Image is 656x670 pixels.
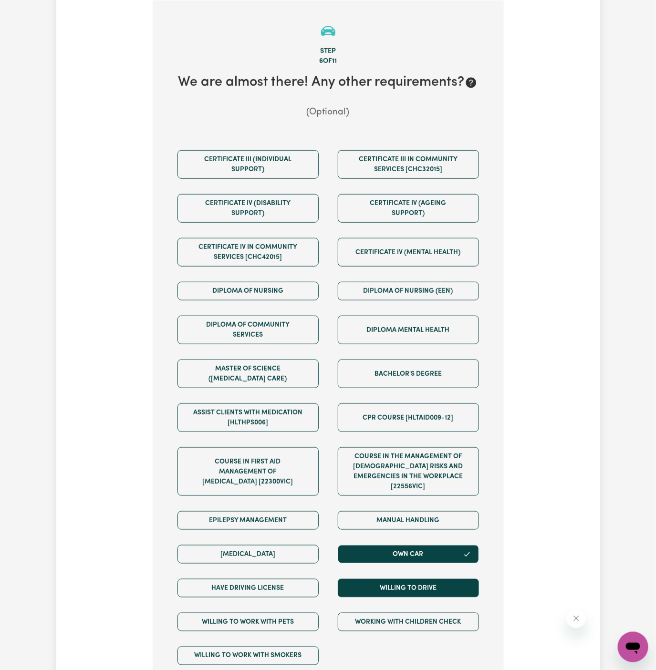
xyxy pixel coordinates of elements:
button: Certificate IV (Disability Support) [177,194,319,223]
button: Own Car [338,545,479,564]
button: Diploma Mental Health [338,316,479,344]
button: Willing to work with pets [177,613,319,631]
button: Epilepsy Management [177,511,319,530]
button: Certificate III (Individual Support) [177,150,319,179]
button: Have driving license [177,579,319,598]
button: Diploma of Nursing [177,282,319,300]
span: Need any help? [6,7,58,14]
button: Master of Science ([MEDICAL_DATA] Care) [177,360,319,388]
button: Diploma of Community Services [177,316,319,344]
button: Course in the Management of [DEMOGRAPHIC_DATA] Risks and Emergencies in the Workplace [22556VIC] [338,447,479,496]
button: Willing to drive [338,579,479,598]
button: Willing to work with smokers [177,647,319,665]
iframe: Button to launch messaging window [618,632,648,662]
button: Certificate IV (Mental Health) [338,238,479,267]
button: Bachelor's Degree [338,360,479,388]
button: CPR Course [HLTAID009-12] [338,403,479,432]
button: Manual Handling [338,511,479,530]
button: [MEDICAL_DATA] [177,545,319,564]
button: Diploma of Nursing (EEN) [338,282,479,300]
iframe: Close message [567,609,586,628]
button: Assist clients with medication [HLTHPS006] [177,403,319,432]
button: Course in First Aid Management of [MEDICAL_DATA] [22300VIC] [177,447,319,496]
button: Certificate III in Community Services [CHC32015] [338,150,479,179]
div: Step [168,46,489,57]
button: Working with Children Check [338,613,479,631]
h2: We are almost there! Any other requirements? [168,74,489,91]
button: Certificate IV in Community Services [CHC42015] [177,238,319,267]
p: (Optional) [168,106,489,120]
button: Certificate IV (Ageing Support) [338,194,479,223]
div: 6 of 11 [168,56,489,67]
